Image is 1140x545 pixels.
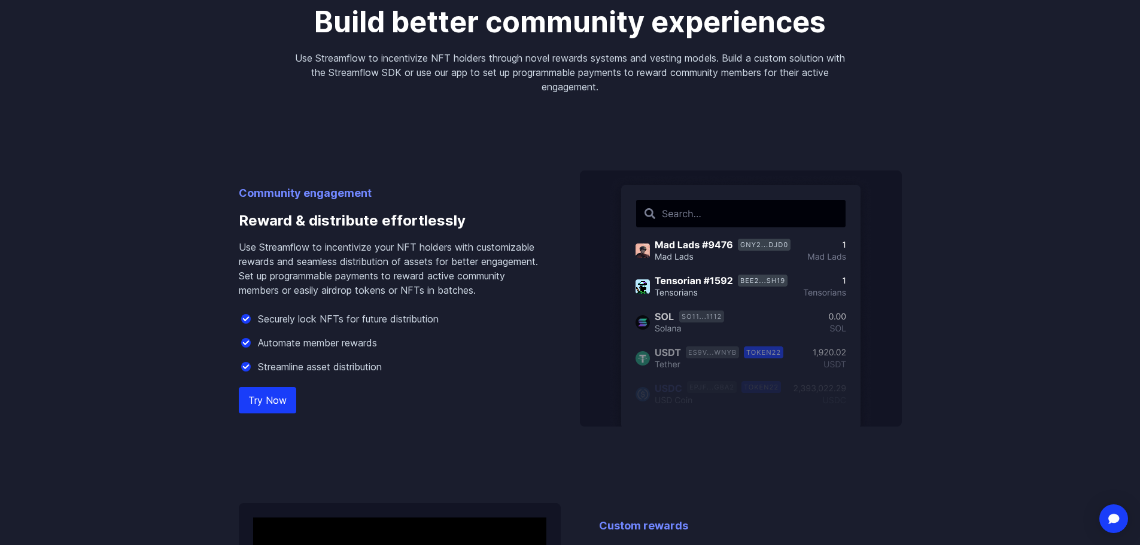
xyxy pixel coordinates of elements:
[258,336,377,350] p: Automate member rewards
[258,360,382,374] p: Streamline asset distribution
[239,387,296,413] a: Try Now
[239,240,542,297] p: Use Streamflow to incentivize your NFT holders with customizable rewards and seamless distributio...
[293,51,848,94] p: Use Streamflow to incentivize NFT holders through novel rewards systems and vesting models. Build...
[239,202,542,240] h3: Reward & distribute effortlessly
[580,170,902,427] img: Reward & distribute effortlessly
[239,185,542,202] p: Community engagement
[293,8,848,36] p: Build better community experiences
[599,517,902,534] p: Custom rewards
[1099,504,1128,533] div: Open Intercom Messenger
[258,312,439,326] p: Securely lock NFTs for future distribution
